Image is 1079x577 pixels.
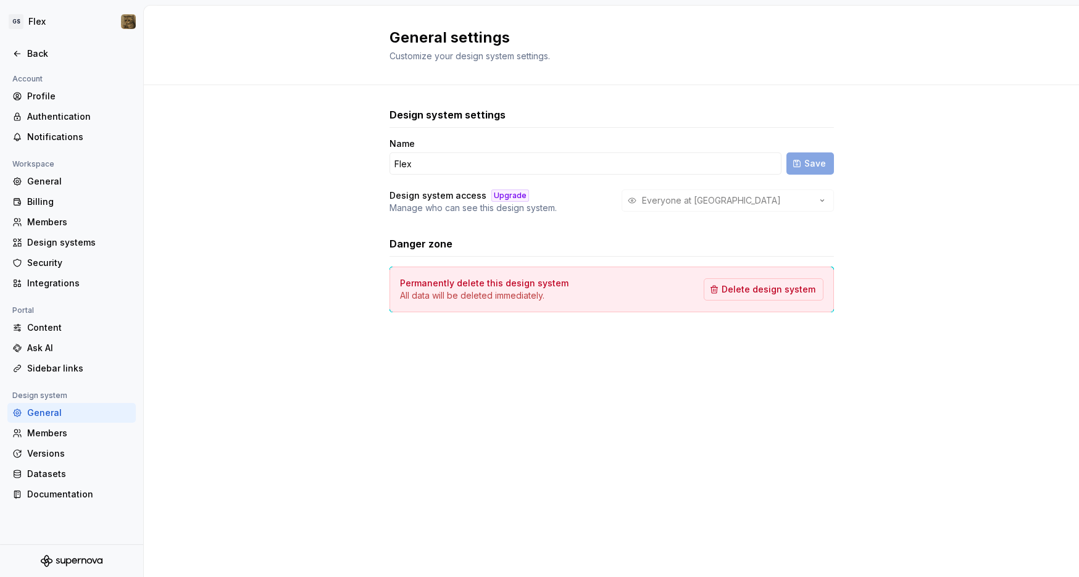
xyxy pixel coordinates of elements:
[491,189,529,202] div: Upgrade
[27,48,131,60] div: Back
[27,342,131,354] div: Ask AI
[27,236,131,249] div: Design systems
[27,175,131,188] div: General
[27,447,131,460] div: Versions
[7,107,136,127] a: Authentication
[7,44,136,64] a: Back
[9,14,23,29] div: GS
[390,236,452,251] h3: Danger zone
[390,202,557,214] p: Manage who can see this design system.
[390,138,415,150] label: Name
[7,318,136,338] a: Content
[27,322,131,334] div: Content
[7,359,136,378] a: Sidebar links
[7,444,136,463] a: Versions
[7,484,136,504] a: Documentation
[390,28,819,48] h2: General settings
[121,14,136,29] img: David
[28,15,46,28] div: Flex
[7,233,136,252] a: Design systems
[7,273,136,293] a: Integrations
[390,51,550,61] span: Customize your design system settings.
[7,403,136,423] a: General
[7,303,39,318] div: Portal
[27,110,131,123] div: Authentication
[722,283,815,296] span: Delete design system
[27,488,131,500] div: Documentation
[400,289,569,302] p: All data will be deleted immediately.
[27,196,131,208] div: Billing
[400,277,569,289] h4: Permanently delete this design system
[7,388,72,403] div: Design system
[7,464,136,484] a: Datasets
[2,8,141,35] button: GSFlexDavid
[7,127,136,147] a: Notifications
[7,423,136,443] a: Members
[27,216,131,228] div: Members
[27,427,131,439] div: Members
[7,72,48,86] div: Account
[27,407,131,419] div: General
[27,90,131,102] div: Profile
[27,277,131,289] div: Integrations
[704,278,823,301] button: Delete design system
[7,157,59,172] div: Workspace
[7,192,136,212] a: Billing
[390,189,486,202] h4: Design system access
[41,555,102,567] svg: Supernova Logo
[7,86,136,106] a: Profile
[27,468,131,480] div: Datasets
[27,257,131,269] div: Security
[390,107,506,122] h3: Design system settings
[27,362,131,375] div: Sidebar links
[7,212,136,232] a: Members
[7,172,136,191] a: General
[7,253,136,273] a: Security
[27,131,131,143] div: Notifications
[7,338,136,358] a: Ask AI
